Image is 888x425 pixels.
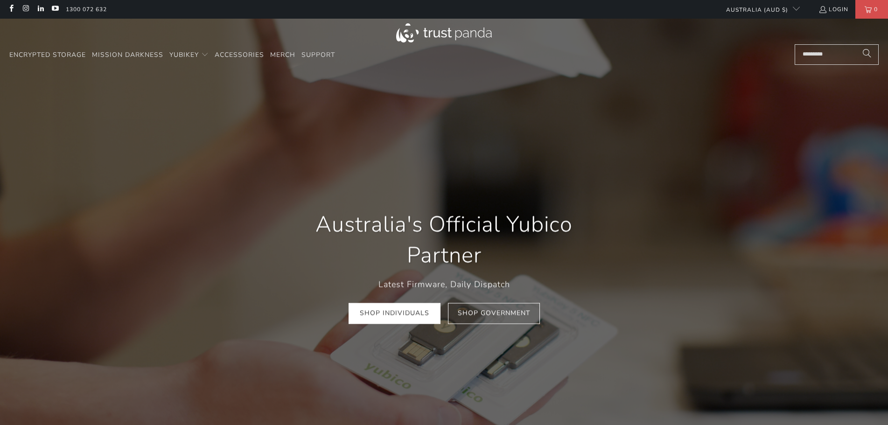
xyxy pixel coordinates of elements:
span: Merch [270,50,295,59]
span: Support [301,50,335,59]
summary: YubiKey [169,44,209,66]
span: YubiKey [169,50,199,59]
a: Shop Government [448,303,540,324]
span: Mission Darkness [92,50,163,59]
h1: Australia's Official Yubico Partner [290,209,598,271]
span: Accessories [215,50,264,59]
a: Trust Panda Australia on Facebook [7,6,15,13]
a: Trust Panda Australia on LinkedIn [36,6,44,13]
input: Search... [795,44,879,65]
span: Encrypted Storage [9,50,86,59]
nav: Translation missing: en.navigation.header.main_nav [9,44,335,66]
a: 1300 072 632 [66,4,107,14]
a: Login [818,4,848,14]
a: Encrypted Storage [9,44,86,66]
p: Latest Firmware, Daily Dispatch [290,278,598,291]
a: Mission Darkness [92,44,163,66]
button: Search [855,44,879,65]
a: Shop Individuals [349,303,441,324]
a: Accessories [215,44,264,66]
a: Trust Panda Australia on Instagram [21,6,29,13]
a: Merch [270,44,295,66]
a: Trust Panda Australia on YouTube [51,6,59,13]
a: Support [301,44,335,66]
img: Trust Panda Australia [396,23,492,42]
